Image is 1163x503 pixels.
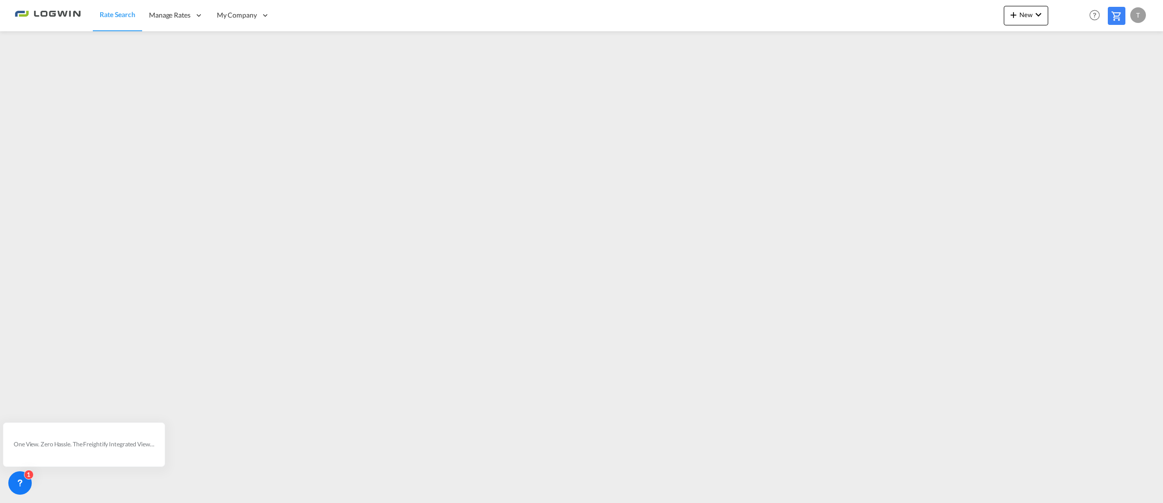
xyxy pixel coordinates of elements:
[149,10,190,20] span: Manage Rates
[1086,7,1103,23] span: Help
[217,10,257,20] span: My Company
[15,4,81,26] img: 2761ae10d95411efa20a1f5e0282d2d7.png
[1033,9,1044,21] md-icon: icon-chevron-down
[1130,7,1146,23] div: T
[1008,9,1019,21] md-icon: icon-plus 400-fg
[1004,6,1048,25] button: icon-plus 400-fgNewicon-chevron-down
[1086,7,1108,24] div: Help
[100,10,135,19] span: Rate Search
[1008,11,1044,19] span: New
